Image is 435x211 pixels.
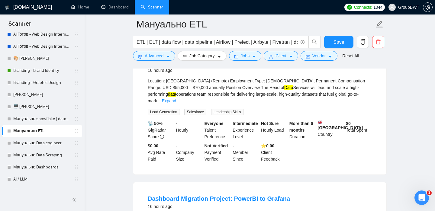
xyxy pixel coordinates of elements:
div: 16 hours ago [148,203,290,210]
mark: Data [284,85,293,90]
span: holder [74,80,79,85]
a: dashboardDashboard [101,5,129,10]
span: delete [372,39,384,45]
a: setting [423,5,433,10]
div: Company Size [175,142,203,162]
a: Мануально Data engineer [13,137,71,149]
span: caret-down [217,54,221,59]
div: Country [317,120,345,140]
span: 1044 [373,4,382,11]
span: Salesforce [184,109,206,115]
span: folder [234,54,238,59]
span: idcard [306,54,310,59]
div: Member Since [231,142,260,162]
span: holder [74,44,79,49]
span: Scanner [4,19,36,32]
span: setting [138,54,142,59]
a: Reset All [342,53,359,59]
span: holder [74,32,79,37]
span: caret-down [252,54,256,59]
a: AI / LLM [13,173,71,185]
a: Branding - Graphic Design [13,77,71,89]
div: Total Spent [345,120,373,140]
span: holder [74,117,79,121]
div: Client Feedback [260,142,288,162]
b: Not Sure [261,121,279,126]
div: Hourly Load [260,120,288,140]
span: caret-down [166,54,170,59]
span: caret-down [289,54,293,59]
img: logo [5,3,9,12]
span: edit [375,20,383,28]
button: Save [324,36,353,48]
a: [PERSON_NAME]. [13,89,71,101]
span: Job Category [189,53,214,59]
div: 16 hours ago [148,67,305,74]
b: ⭐️ 0.00 [261,143,274,148]
button: idcardVendorcaret-down [301,51,337,61]
img: upwork-logo.png [347,5,352,10]
b: Not Verified [205,143,228,148]
a: Branding - Brand Identity [13,65,71,77]
a: 🎨 [PERSON_NAME] [13,53,71,65]
a: 🖥️ [PERSON_NAME] [13,101,71,113]
button: barsJob Categorycaret-down [178,51,226,61]
span: Advanced [145,53,163,59]
button: search [308,36,321,48]
span: search [309,39,320,45]
b: - [233,143,234,148]
b: 📡 50% [148,121,163,126]
span: holder [74,165,79,170]
button: userClientcaret-down [264,51,298,61]
span: Client [275,53,286,59]
span: holder [74,141,79,145]
div: Talent Preference [203,120,232,140]
span: holder [74,129,79,133]
span: holder [74,177,79,182]
span: holder [74,92,79,97]
span: holder [74,153,79,158]
img: 🇬🇧 [318,120,322,124]
b: [GEOGRAPHIC_DATA] [318,120,363,130]
b: Everyone [205,121,224,126]
b: - [176,121,178,126]
span: copy [357,39,369,45]
a: Мануально Data Scraping [13,149,71,161]
span: Leadership Skills [211,109,243,115]
mark: data [168,92,176,97]
button: copy [357,36,369,48]
a: searchScanner [141,5,163,10]
div: Experience Level [231,120,260,140]
button: delete [372,36,384,48]
span: info-circle [160,135,164,139]
b: $ 0 [346,121,351,126]
span: Save [333,38,344,46]
iframe: Intercom live chat [414,190,429,205]
input: Scanner name... [136,17,374,32]
div: Avg Rate Paid [147,142,175,162]
div: Payment Verified [203,142,232,162]
span: Lead Generation [148,109,179,115]
b: More than 6 months [289,121,313,133]
a: Expand [162,98,176,103]
span: user [390,5,394,9]
a: Мануально snowflake | databricks [13,113,71,125]
button: folderJobscaret-down [229,51,262,61]
a: Мануально Dashboards [13,161,71,173]
span: bars [183,54,187,59]
a: Dashboard Migration Project: PowerBI to Grafana [148,195,290,202]
span: Jobs [241,53,250,59]
span: user [269,54,273,59]
button: setting [423,2,433,12]
b: - [176,143,178,148]
a: AI Готов - Web Design Intermediate минус Development [13,40,71,53]
span: 1 [427,190,432,195]
a: Мануально ETL [13,125,71,137]
button: settingAdvancedcaret-down [133,51,175,61]
span: double-left [72,197,78,203]
input: Search Freelance Jobs... [137,38,298,46]
span: holder [74,68,79,73]
b: $0.00 [148,143,158,148]
a: homeHome [71,5,89,10]
div: GigRadar Score [147,120,175,140]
